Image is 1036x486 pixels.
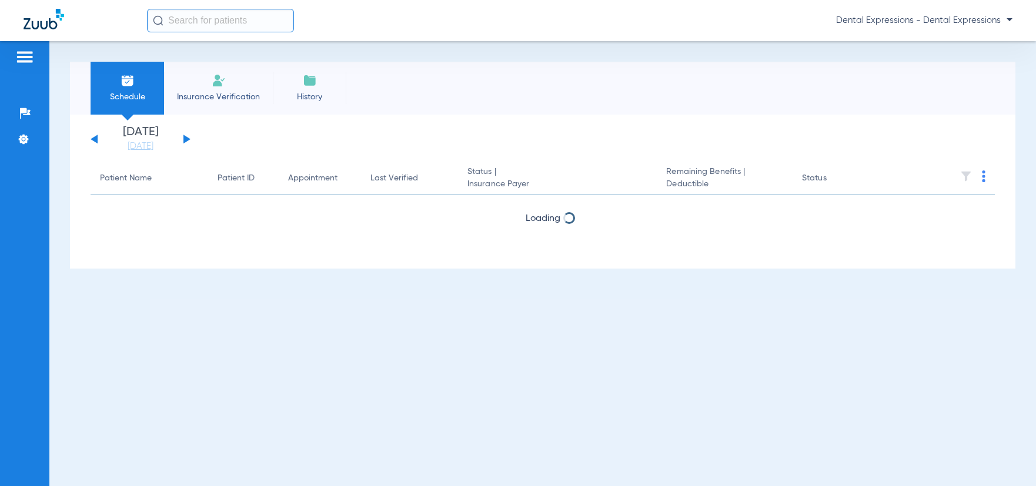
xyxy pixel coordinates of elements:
[288,172,352,185] div: Appointment
[303,73,317,88] img: History
[147,9,294,32] input: Search for patients
[282,91,337,103] span: History
[24,9,64,29] img: Zuub Logo
[793,162,872,195] th: Status
[212,73,226,88] img: Manual Insurance Verification
[218,172,269,185] div: Patient ID
[526,214,560,223] span: Loading
[982,170,985,182] img: group-dot-blue.svg
[288,172,337,185] div: Appointment
[666,178,783,190] span: Deductible
[218,172,255,185] div: Patient ID
[370,172,449,185] div: Last Verified
[836,15,1012,26] span: Dental Expressions - Dental Expressions
[467,178,647,190] span: Insurance Payer
[657,162,793,195] th: Remaining Benefits |
[100,172,199,185] div: Patient Name
[105,126,176,152] li: [DATE]
[173,91,264,103] span: Insurance Verification
[153,15,163,26] img: Search Icon
[99,91,155,103] span: Schedule
[121,73,135,88] img: Schedule
[370,172,418,185] div: Last Verified
[458,162,657,195] th: Status |
[100,172,152,185] div: Patient Name
[105,140,176,152] a: [DATE]
[960,170,972,182] img: filter.svg
[15,50,34,64] img: hamburger-icon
